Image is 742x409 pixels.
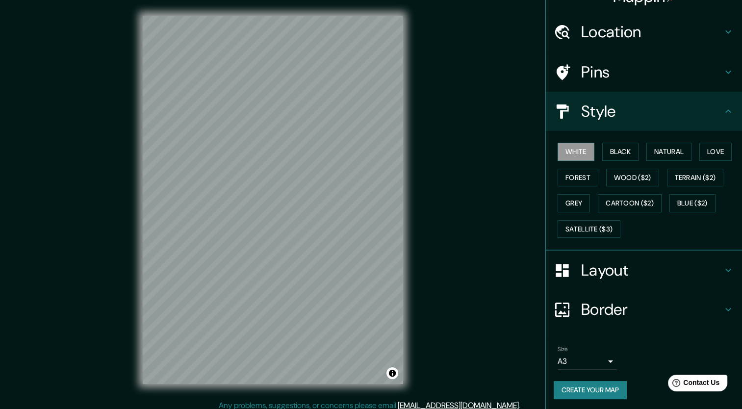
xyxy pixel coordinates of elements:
div: A3 [558,354,616,369]
button: Love [699,143,732,161]
button: Natural [646,143,691,161]
div: Pins [546,52,742,92]
button: Toggle attribution [386,367,398,379]
button: White [558,143,594,161]
h4: Layout [581,260,722,280]
h4: Pins [581,62,722,82]
button: Wood ($2) [606,169,659,187]
button: Cartoon ($2) [598,194,662,212]
button: Forest [558,169,598,187]
div: Border [546,290,742,329]
button: Terrain ($2) [667,169,724,187]
button: Blue ($2) [669,194,716,212]
label: Size [558,345,568,354]
div: Style [546,92,742,131]
h4: Location [581,22,722,42]
h4: Border [581,300,722,319]
div: Location [546,12,742,51]
button: Black [602,143,639,161]
button: Create your map [554,381,627,399]
div: Layout [546,251,742,290]
canvas: Map [143,16,403,384]
button: Satellite ($3) [558,220,620,238]
iframe: Help widget launcher [655,371,731,398]
h4: Style [581,102,722,121]
button: Grey [558,194,590,212]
